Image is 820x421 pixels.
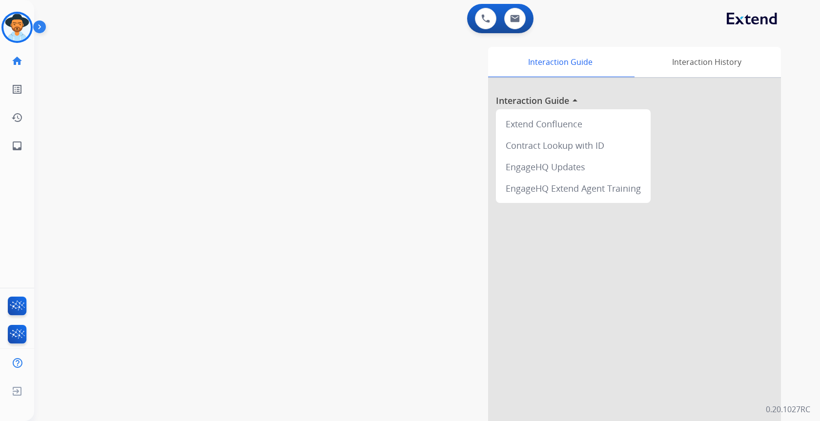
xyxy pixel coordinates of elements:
[11,55,23,67] mat-icon: home
[500,113,647,135] div: Extend Confluence
[11,83,23,95] mat-icon: list_alt
[500,178,647,199] div: EngageHQ Extend Agent Training
[500,135,647,156] div: Contract Lookup with ID
[500,156,647,178] div: EngageHQ Updates
[3,14,31,41] img: avatar
[766,403,810,415] p: 0.20.1027RC
[11,140,23,152] mat-icon: inbox
[11,112,23,123] mat-icon: history
[632,47,781,77] div: Interaction History
[488,47,632,77] div: Interaction Guide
